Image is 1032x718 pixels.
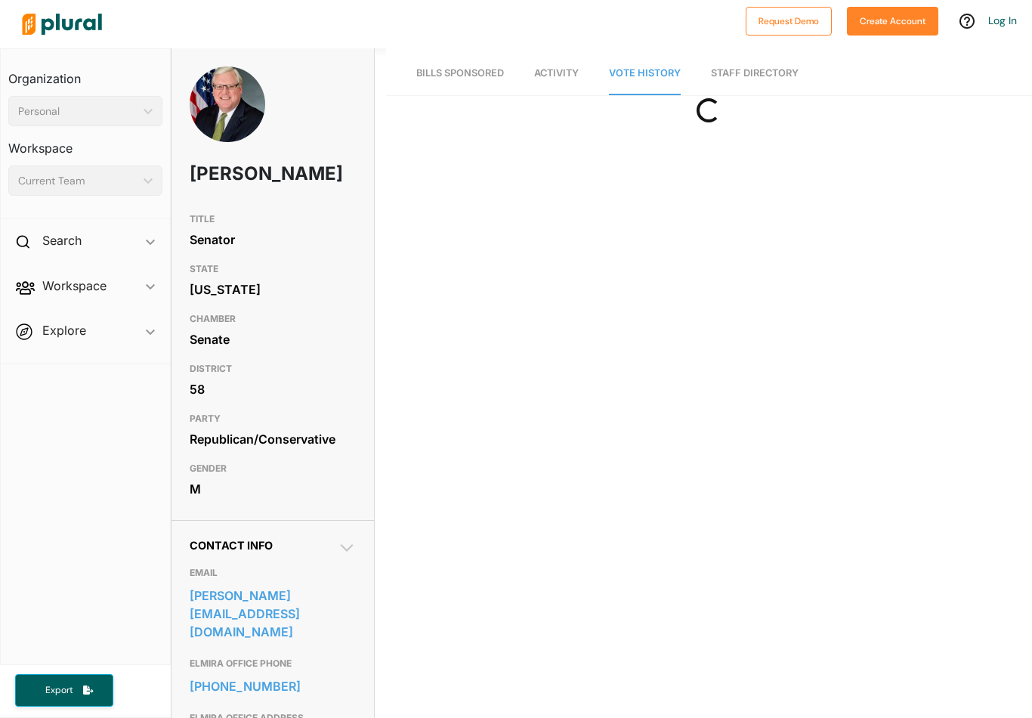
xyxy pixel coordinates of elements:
a: Log In [988,14,1017,27]
span: Bills Sponsored [416,67,504,79]
a: [PHONE_NUMBER] [190,675,356,698]
button: Create Account [847,7,938,36]
div: 58 [190,378,356,401]
h3: EMAIL [190,564,356,582]
div: Personal [18,104,137,119]
a: Request Demo [746,12,832,28]
h3: CHAMBER [190,310,356,328]
button: Export [15,674,113,707]
a: Create Account [847,12,938,28]
span: Export [35,684,83,697]
a: Bills Sponsored [416,52,504,95]
h3: DISTRICT [190,360,356,378]
h3: Workspace [8,126,162,159]
button: Request Demo [746,7,832,36]
div: M [190,478,356,500]
a: Staff Directory [711,52,799,95]
h3: STATE [190,260,356,278]
a: [PERSON_NAME][EMAIL_ADDRESS][DOMAIN_NAME] [190,584,356,643]
div: [US_STATE] [190,278,356,301]
h3: ELMIRA OFFICE PHONE [190,655,356,673]
span: Activity [534,67,579,79]
div: Current Team [18,173,137,189]
img: Headshot of Tom O'Mara [190,67,265,142]
h3: TITLE [190,210,356,228]
span: Contact Info [190,539,273,552]
span: Vote History [609,67,681,79]
div: Republican/Conservative [190,428,356,450]
h1: [PERSON_NAME] [190,151,289,197]
h2: Search [42,232,82,249]
h3: Organization [8,57,162,90]
a: Vote History [609,52,681,95]
h3: GENDER [190,460,356,478]
div: Senator [190,228,356,251]
div: Senate [190,328,356,351]
a: Activity [534,52,579,95]
h3: PARTY [190,410,356,428]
